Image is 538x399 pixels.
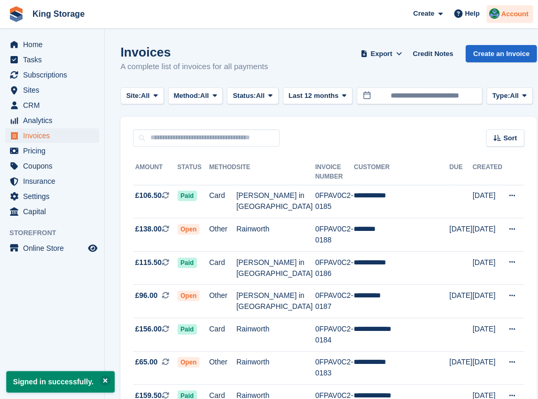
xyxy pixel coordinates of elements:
td: Rainworth [236,318,315,352]
span: Tasks [23,52,86,67]
th: Method [209,159,236,185]
th: Invoice Number [315,159,354,185]
td: Card [209,318,236,352]
a: menu [5,98,99,113]
td: 0FPAV0C2-0187 [315,285,354,318]
span: Subscriptions [23,68,86,82]
td: Other [209,351,236,385]
span: Open [178,357,200,368]
span: Capital [23,204,86,219]
span: All [256,91,265,101]
span: £115.50 [135,257,162,268]
td: Card [209,251,236,285]
td: [DATE] [473,318,502,352]
td: Rainworth [236,351,315,385]
span: All [510,91,519,101]
span: Status: [233,91,256,101]
span: £65.00 [135,357,158,368]
a: menu [5,113,99,128]
span: Export [371,49,392,59]
span: Type: [492,91,510,101]
a: menu [5,52,99,67]
button: Site: All [120,87,164,105]
h1: Invoices [120,45,268,59]
td: 0FPAV0C2-0184 [315,318,354,352]
span: £96.00 [135,290,158,301]
span: Open [178,224,200,235]
td: 0FPAV0C2-0186 [315,251,354,285]
td: [DATE] [473,218,502,252]
td: [DATE] [473,185,502,218]
a: Preview store [86,242,99,254]
img: stora-icon-8386f47178a22dfd0bd8f6a31ec36ba5ce8667c1dd55bd0f319d3a0aa187defe.svg [8,6,24,22]
th: Due [449,159,473,185]
a: Create an Invoice [466,45,537,62]
span: Sort [503,133,517,143]
a: menu [5,68,99,82]
span: Paid [178,191,197,201]
td: [DATE] [473,351,502,385]
th: Site [236,159,315,185]
td: Other [209,218,236,252]
span: All [200,91,209,101]
span: Coupons [23,159,86,173]
td: [DATE] [449,285,473,318]
a: menu [5,37,99,52]
a: menu [5,189,99,204]
td: [PERSON_NAME] in [GEOGRAPHIC_DATA] [236,285,315,318]
td: 0FPAV0C2-0183 [315,351,354,385]
a: Credit Notes [409,45,457,62]
span: Paid [178,324,197,335]
th: Amount [133,159,178,185]
a: menu [5,128,99,143]
span: £138.00 [135,224,162,235]
a: menu [5,83,99,97]
span: Method: [174,91,201,101]
span: Account [501,9,529,19]
span: Home [23,37,86,52]
a: menu [5,143,99,158]
button: Export [358,45,404,62]
span: Settings [23,189,86,204]
td: 0FPAV0C2-0185 [315,185,354,218]
span: Last 12 months [289,91,338,101]
th: Status [178,159,210,185]
span: £106.50 [135,190,162,201]
span: Sites [23,83,86,97]
span: Online Store [23,241,86,256]
td: [DATE] [473,285,502,318]
a: menu [5,241,99,256]
a: menu [5,174,99,189]
td: Rainworth [236,218,315,252]
p: Signed in successfully. [6,371,115,393]
span: Create [413,8,434,19]
a: menu [5,159,99,173]
button: Last 12 months [283,87,353,105]
th: Customer [354,159,449,185]
td: Other [209,285,236,318]
button: Type: All [487,87,533,105]
td: [PERSON_NAME] in [GEOGRAPHIC_DATA] [236,251,315,285]
span: Site: [126,91,141,101]
span: Storefront [9,228,104,238]
a: menu [5,204,99,219]
td: [DATE] [449,351,473,385]
span: Insurance [23,174,86,189]
td: 0FPAV0C2-0188 [315,218,354,252]
button: Status: All [227,87,278,105]
td: Card [209,185,236,218]
span: £156.00 [135,324,162,335]
td: [DATE] [473,251,502,285]
button: Method: All [168,87,223,105]
span: Paid [178,258,197,268]
th: Created [473,159,502,185]
a: King Storage [28,5,89,23]
span: CRM [23,98,86,113]
span: Pricing [23,143,86,158]
span: Help [465,8,480,19]
td: [DATE] [449,218,473,252]
span: Open [178,291,200,301]
span: All [141,91,150,101]
span: Analytics [23,113,86,128]
span: Invoices [23,128,86,143]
